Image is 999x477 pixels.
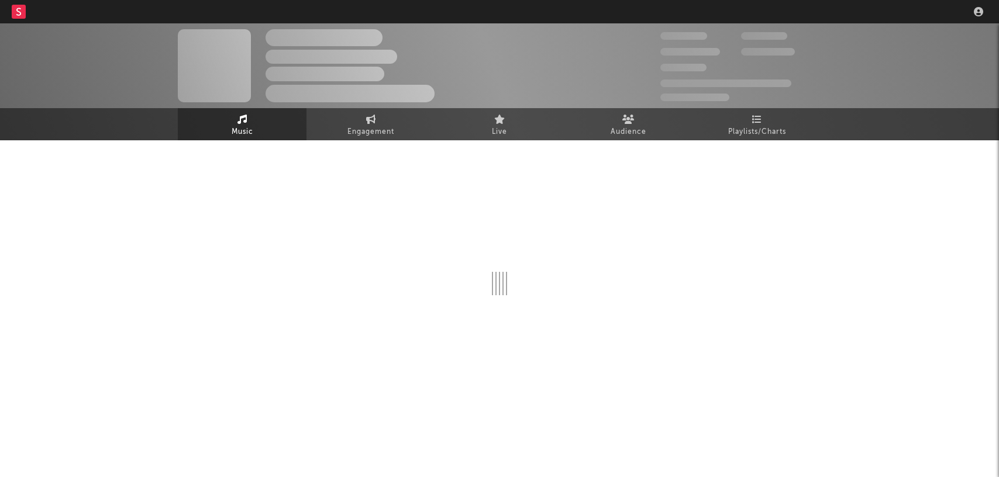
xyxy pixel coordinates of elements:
a: Audience [564,108,693,140]
a: Engagement [306,108,435,140]
span: Playlists/Charts [728,125,786,139]
a: Live [435,108,564,140]
span: 100,000 [660,64,707,71]
a: Playlists/Charts [693,108,821,140]
span: 100,000 [741,32,787,40]
span: Jump Score: 85.0 [660,94,729,101]
a: Music [178,108,306,140]
span: 300,000 [660,32,707,40]
span: Audience [611,125,646,139]
span: Engagement [347,125,394,139]
span: 50,000,000 [660,48,720,56]
span: Live [492,125,507,139]
span: 50,000,000 Monthly Listeners [660,79,791,87]
span: Music [232,125,253,139]
span: 1,000,000 [741,48,795,56]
